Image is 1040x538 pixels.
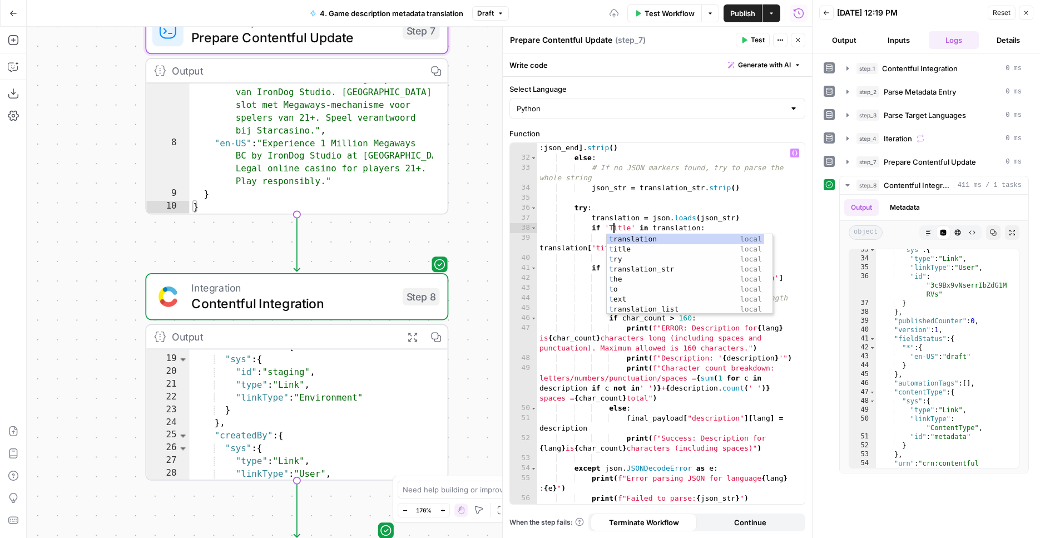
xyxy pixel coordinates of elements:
div: 34 [510,183,537,193]
div: 32 [510,153,537,163]
button: Details [983,31,1033,49]
span: Toggle code folding, rows 25 through 31 [177,430,188,442]
span: 0 ms [1006,63,1022,73]
div: 50 [510,403,537,413]
div: 49 [849,406,876,414]
span: step_1 [856,63,878,74]
div: 57 [510,504,537,514]
div: 45 [510,303,537,313]
div: 47 [849,388,876,397]
div: 41 [849,334,876,343]
div: 42 [849,343,876,352]
div: 37 [510,213,537,223]
div: 26 [146,442,189,455]
button: Draft [472,6,509,21]
div: 49 [510,363,537,403]
span: Prepare Contentful Update [191,28,395,47]
span: Parse Metadata Entry [884,86,956,97]
div: 39 [510,233,537,253]
span: 0 ms [1006,87,1022,97]
div: 10 [146,201,189,214]
div: 44 [510,293,537,303]
span: 0 ms [1006,157,1022,167]
span: Contentful Integration [882,63,958,74]
div: 7 [146,73,189,137]
div: 37 [849,299,876,308]
button: Reset [988,6,1016,20]
span: Toggle code folding, rows 47 through 53 [869,388,875,397]
span: Draft [477,8,494,18]
g: Edge from step_7 to step_8 [294,215,300,272]
span: Generate with AI [738,60,791,70]
span: Toggle code folding, rows 19 through 23 [177,353,188,366]
a: When the step fails: [509,517,584,527]
span: Prepare Contentful Update [884,156,976,167]
span: Toggle code folding, rows 42 through 44 [869,343,875,352]
div: 8 [146,137,189,188]
span: Toggle code folding, rows 41 through 45 [869,334,875,343]
div: 21 [146,379,189,392]
span: Test [751,35,765,45]
div: 55 [510,473,537,493]
button: Publish [724,4,762,22]
div: 48 [849,397,876,406]
div: Run Code · PythonPrepare Contentful UpdateStep 7Output "nl-BE":"Ontdek 1 Million Megaways BC van ... [145,7,448,215]
span: Toggle code folding, rows 33 through 37 [869,245,875,254]
button: Output [844,199,879,216]
span: step_4 [856,133,879,144]
div: 51 [849,432,876,441]
span: Toggle code folding, rows 38 through 39 [531,223,537,233]
div: 23 [146,404,189,417]
div: 38 [849,308,876,317]
span: Publish [730,8,755,19]
div: 52 [510,433,537,453]
div: 25 [146,430,189,442]
span: step_3 [856,110,879,121]
span: Toggle code folding, rows 36 through 52 [531,203,537,213]
div: 24 [146,417,189,430]
span: object [849,225,883,240]
button: 0 ms [840,106,1028,124]
span: Contentful Integration [884,180,953,191]
div: 43 [510,283,537,293]
button: Test [736,33,770,47]
span: Reset [993,8,1011,18]
span: Toggle code folding, rows 41 through 52 [531,263,537,273]
g: Edge from step_8 to end [294,481,300,537]
div: 54 [849,459,876,512]
span: Terminate Workflow [609,517,679,528]
span: Toggle code folding, rows 46 through 49 [531,313,537,323]
div: 20 [146,366,189,379]
button: 0 ms [840,153,1028,171]
span: 0 ms [1006,110,1022,120]
span: Continue [734,517,766,528]
div: 9 [146,188,189,201]
div: Output [172,63,418,78]
div: 36 [510,203,537,213]
div: Step 7 [403,22,440,40]
div: 45 [849,370,876,379]
button: Output [819,31,869,49]
img: sdasd.png [158,287,177,307]
input: Python [517,103,785,114]
div: 46 [849,379,876,388]
span: Toggle code folding, rows 32 through 34 [531,153,537,163]
div: 36 [849,272,876,299]
button: Generate with AI [724,58,805,72]
div: 54 [510,463,537,473]
button: 4. Game description metadata translation [303,4,470,22]
div: 39 [849,317,876,325]
span: Toggle code folding, rows 50 through 52 [531,403,537,413]
span: Parse Target Languages [884,110,966,121]
div: 46 [510,313,537,323]
div: 51 [510,413,537,433]
div: 28 [146,468,189,481]
div: Output [172,329,395,344]
button: 411 ms / 1 tasks [840,176,1028,194]
span: Contentful Integration [191,294,395,313]
div: 50 [849,414,876,432]
button: Continue [697,514,803,531]
div: 47 [510,323,537,353]
span: step_8 [856,180,879,191]
div: 48 [510,353,537,363]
